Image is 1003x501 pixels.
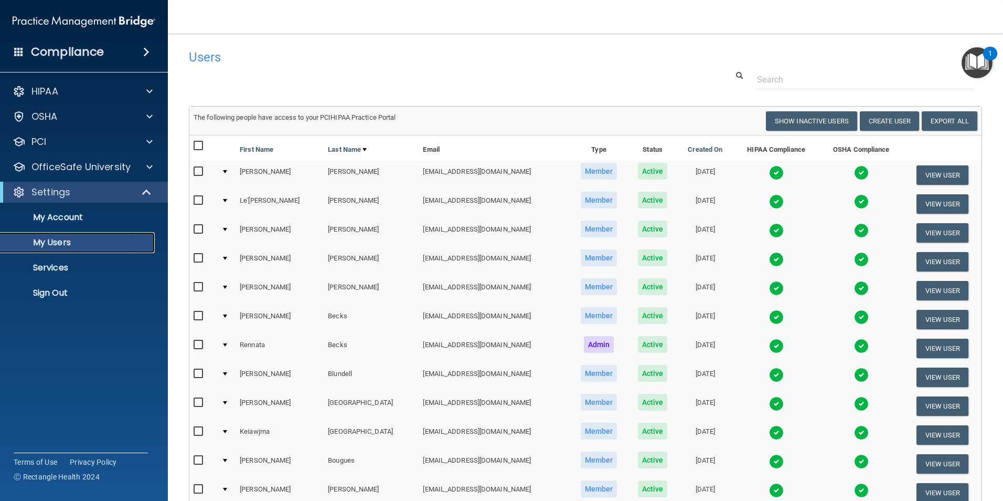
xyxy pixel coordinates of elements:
[916,310,968,329] button: View User
[769,194,784,209] img: tick.e7d51cea.svg
[916,396,968,416] button: View User
[324,218,419,247] td: [PERSON_NAME]
[916,165,968,185] button: View User
[677,190,733,218] td: [DATE]
[236,247,324,276] td: [PERSON_NAME]
[854,281,869,296] img: tick.e7d51cea.svg
[419,334,570,363] td: [EMAIL_ADDRESS][DOMAIN_NAME]
[236,161,324,190] td: [PERSON_NAME]
[854,339,869,353] img: tick.e7d51cea.svg
[922,111,977,131] a: Export All
[324,276,419,305] td: [PERSON_NAME]
[31,85,58,98] p: HIPAA
[769,281,784,296] img: tick.e7d51cea.svg
[677,247,733,276] td: [DATE]
[677,218,733,247] td: [DATE]
[581,249,617,266] span: Member
[13,161,153,173] a: OfficeSafe University
[419,363,570,392] td: [EMAIL_ADDRESS][DOMAIN_NAME]
[570,135,628,161] th: Type
[324,450,419,478] td: Bougues
[769,310,784,325] img: tick.e7d51cea.svg
[581,278,617,295] span: Member
[7,288,150,298] p: Sign Out
[769,223,784,238] img: tick.e7d51cea.svg
[419,161,570,190] td: [EMAIL_ADDRESS][DOMAIN_NAME]
[581,481,617,497] span: Member
[581,221,617,237] span: Member
[854,396,869,411] img: tick.e7d51cea.svg
[677,161,733,190] td: [DATE]
[916,223,968,243] button: View User
[581,163,617,180] span: Member
[324,247,419,276] td: [PERSON_NAME]
[916,368,968,387] button: View User
[7,263,150,273] p: Services
[236,334,324,363] td: Rennata
[581,192,617,208] span: Member
[916,339,968,358] button: View User
[638,221,668,237] span: Active
[677,305,733,334] td: [DATE]
[638,307,668,324] span: Active
[419,135,570,161] th: Email
[769,252,784,267] img: tick.e7d51cea.svg
[769,165,784,180] img: tick.e7d51cea.svg
[638,452,668,468] span: Active
[988,54,992,67] div: 1
[240,143,273,156] a: First Name
[581,394,617,411] span: Member
[677,276,733,305] td: [DATE]
[324,363,419,392] td: Blundell
[31,45,104,59] h4: Compliance
[581,365,617,382] span: Member
[419,247,570,276] td: [EMAIL_ADDRESS][DOMAIN_NAME]
[13,186,152,199] a: Settings
[854,252,869,267] img: tick.e7d51cea.svg
[677,392,733,421] td: [DATE]
[766,111,857,131] button: Show Inactive Users
[324,161,419,190] td: [PERSON_NAME]
[638,163,668,180] span: Active
[581,452,617,468] span: Member
[236,276,324,305] td: [PERSON_NAME]
[733,135,819,161] th: HIPAA Compliance
[854,368,869,382] img: tick.e7d51cea.svg
[189,50,645,64] h4: Users
[581,423,617,440] span: Member
[14,472,100,482] span: Ⓒ Rectangle Health 2024
[628,135,677,161] th: Status
[688,143,722,156] a: Created On
[677,334,733,363] td: [DATE]
[419,218,570,247] td: [EMAIL_ADDRESS][DOMAIN_NAME]
[854,223,869,238] img: tick.e7d51cea.svg
[236,305,324,334] td: [PERSON_NAME]
[236,218,324,247] td: [PERSON_NAME]
[324,334,419,363] td: Becks
[677,450,733,478] td: [DATE]
[419,305,570,334] td: [EMAIL_ADDRESS][DOMAIN_NAME]
[13,110,153,123] a: OSHA
[962,47,993,78] button: Open Resource Center, 1 new notification
[194,113,396,121] span: The following people have access to your PCIHIPAA Practice Portal
[916,194,968,214] button: View User
[854,165,869,180] img: tick.e7d51cea.svg
[419,450,570,478] td: [EMAIL_ADDRESS][DOMAIN_NAME]
[916,425,968,445] button: View User
[860,111,919,131] button: Create User
[324,392,419,421] td: [GEOGRAPHIC_DATA]
[13,85,153,98] a: HIPAA
[854,310,869,325] img: tick.e7d51cea.svg
[638,249,668,266] span: Active
[419,276,570,305] td: [EMAIL_ADDRESS][DOMAIN_NAME]
[757,70,974,89] input: Search
[324,421,419,450] td: [GEOGRAPHIC_DATA]
[31,135,46,148] p: PCI
[328,143,367,156] a: Last Name
[324,190,419,218] td: [PERSON_NAME]
[419,190,570,218] td: [EMAIL_ADDRESS][DOMAIN_NAME]
[854,425,869,440] img: tick.e7d51cea.svg
[769,483,784,498] img: tick.e7d51cea.svg
[638,336,668,353] span: Active
[769,454,784,469] img: tick.e7d51cea.svg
